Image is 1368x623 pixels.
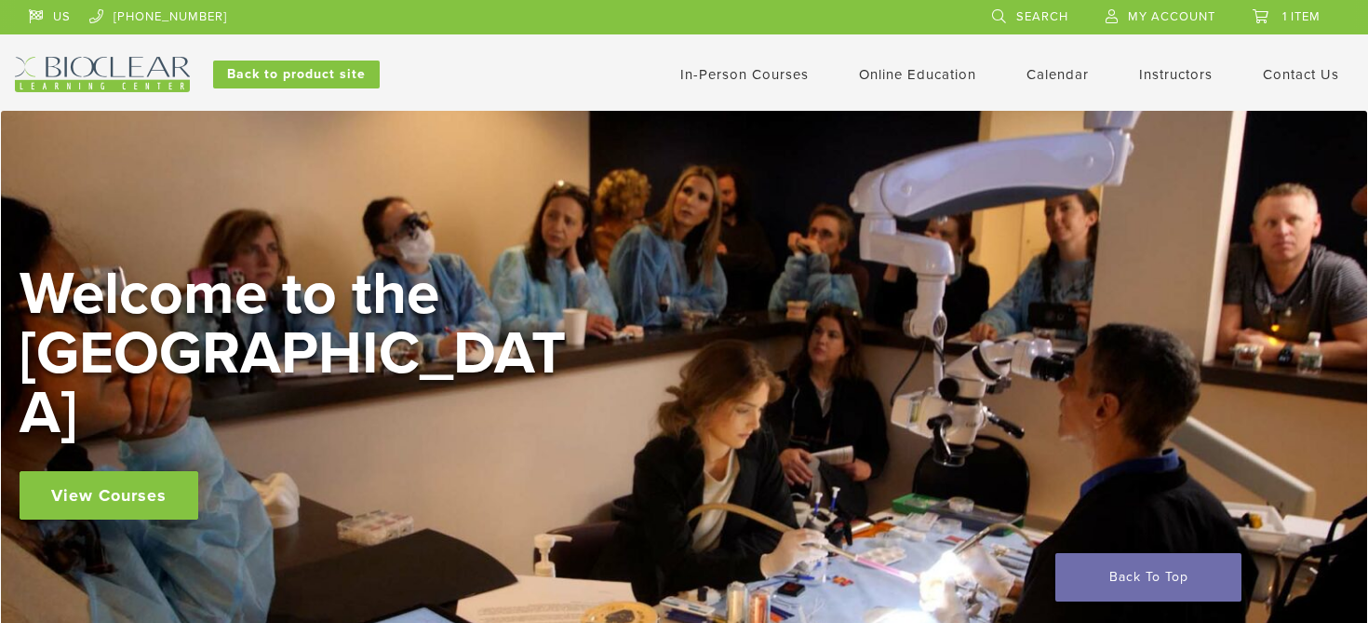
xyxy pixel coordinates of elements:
a: In-Person Courses [680,66,809,83]
a: Back to product site [213,61,380,88]
span: My Account [1128,9,1215,24]
a: Calendar [1026,66,1089,83]
span: 1 item [1282,9,1321,24]
h2: Welcome to the [GEOGRAPHIC_DATA] [20,264,578,443]
img: Bioclear [15,57,190,92]
span: Search [1016,9,1068,24]
a: Contact Us [1263,66,1339,83]
a: Online Education [859,66,976,83]
a: View Courses [20,471,198,520]
a: Back To Top [1055,553,1241,602]
a: Instructors [1139,66,1213,83]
